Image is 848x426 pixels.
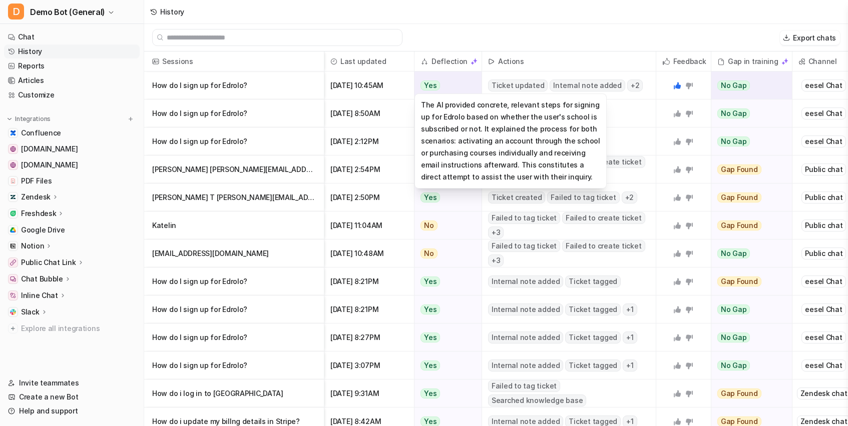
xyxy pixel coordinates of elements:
[30,5,105,19] span: Demo Bot (General)
[152,323,316,351] p: How do I sign up for Edrolo?
[152,211,316,239] p: Katelin
[711,127,785,155] button: No Gap
[432,51,468,71] h2: Deflection
[8,3,24,19] span: D
[414,183,476,211] button: Yes
[4,30,140,44] a: Chat
[488,380,560,392] span: Failed to tag ticket
[4,404,140,418] a: Help and support
[780,30,840,45] button: Export chats
[420,192,440,202] span: Yes
[488,191,546,203] span: Ticket created
[717,360,750,370] span: No Gap
[711,183,785,211] button: Gap Found
[717,332,750,342] span: No Gap
[801,247,846,259] div: Public chat
[711,295,785,323] button: No Gap
[565,275,621,287] span: Ticket tagged
[152,127,316,155] p: How do I sign up for Edrolo?
[328,127,410,155] span: [DATE] 2:12PM
[715,51,788,71] div: Gap in training
[328,267,410,295] span: [DATE] 8:21PM
[4,223,140,237] a: Google DriveGoogle Drive
[4,88,140,102] a: Customize
[21,290,58,300] p: Inline Chat
[10,178,16,184] img: PDF Files
[420,80,440,90] span: Yes
[21,307,40,317] p: Slack
[420,248,438,258] span: No
[801,107,845,119] div: eesel Chat
[6,115,13,122] img: expand menu
[328,239,410,267] span: [DATE] 10:48AM
[414,323,476,351] button: Yes
[717,164,761,174] span: Gap Found
[562,212,645,224] span: Failed to create ticket
[10,130,16,136] img: Confluence
[414,93,607,188] div: The AI provided concrete, relevant steps for signing up for Edrolo based on whether the user's sc...
[21,241,44,251] p: Notion
[152,267,316,295] p: How do I sign up for Edrolo?
[623,303,637,315] span: + 1
[711,379,785,407] button: Gap Found
[414,295,476,323] button: Yes
[673,51,706,71] h2: Feedback
[21,144,78,154] span: [DOMAIN_NAME]
[488,254,504,266] span: + 3
[21,320,136,336] span: Explore all integrations
[498,51,524,71] h2: Actions
[420,220,438,230] span: No
[801,303,845,315] div: eesel Chat
[10,243,16,249] img: Notion
[717,388,761,398] span: Gap Found
[414,379,476,407] button: Yes
[801,79,845,91] div: eesel Chat
[328,323,410,351] span: [DATE] 8:27PM
[622,191,638,203] span: + 2
[420,304,440,314] span: Yes
[4,321,140,335] a: Explore all integrations
[488,240,560,252] span: Failed to tag ticket
[21,128,61,138] span: Confluence
[488,331,563,343] span: Internal note added
[717,248,750,258] span: No Gap
[420,360,440,370] span: Yes
[152,71,316,99] p: How do I sign up for Edrolo?
[565,359,621,371] span: Ticket tagged
[21,192,51,202] p: Zendesk
[4,114,54,124] button: Integrations
[801,163,846,175] div: Public chat
[4,73,140,87] a: Articles
[10,309,16,315] img: Slack
[160,6,184,17] div: History
[801,135,845,147] div: eesel Chat
[21,257,76,267] p: Public Chat Link
[152,239,316,267] p: [EMAIL_ADDRESS][DOMAIN_NAME]
[152,295,316,323] p: How do I sign up for Edrolo?
[4,44,140,58] a: History
[10,194,16,200] img: Zendesk
[627,79,643,91] span: + 2
[10,276,16,282] img: Chat Bubble
[10,146,16,152] img: www.atlassian.com
[623,359,637,371] span: + 1
[711,155,785,183] button: Gap Found
[127,115,134,122] img: menu_add.svg
[717,80,750,90] span: No Gap
[801,219,846,231] div: Public chat
[4,59,140,73] a: Reports
[801,191,846,203] div: Public chat
[488,275,563,287] span: Internal note added
[488,394,586,406] span: Searched knowledge base
[488,226,504,238] span: + 3
[10,210,16,216] img: Freshdesk
[717,304,750,314] span: No Gap
[711,267,785,295] button: Gap Found
[21,225,65,235] span: Google Drive
[711,351,785,379] button: No Gap
[4,142,140,156] a: www.atlassian.com[DOMAIN_NAME]
[328,99,410,127] span: [DATE] 8:50AM
[152,155,316,183] p: [PERSON_NAME] [PERSON_NAME][EMAIL_ADDRESS] Urgent password
[10,162,16,168] img: www.airbnb.com
[21,208,56,218] p: Freshdesk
